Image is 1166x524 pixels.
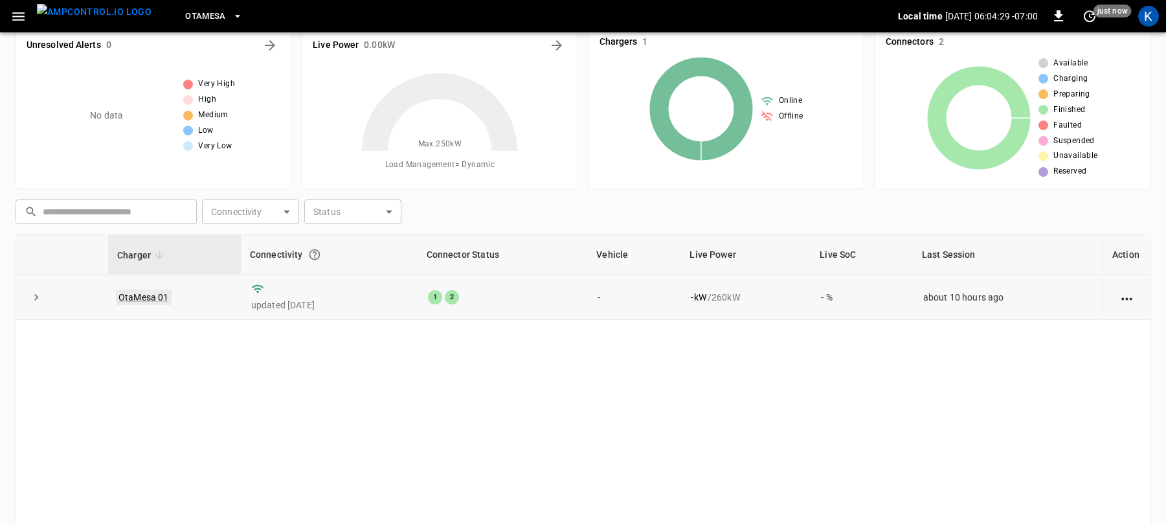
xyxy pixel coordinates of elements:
[600,35,638,49] h6: Chargers
[117,247,168,263] span: Charger
[587,275,680,320] td: -
[1093,5,1132,17] span: just now
[1053,57,1088,70] span: Available
[939,35,944,49] h6: 2
[898,10,943,23] p: Local time
[198,109,228,122] span: Medium
[886,35,934,49] h6: Connectors
[1053,119,1082,132] span: Faulted
[90,109,123,122] p: No data
[945,10,1038,23] p: [DATE] 06:04:29 -07:00
[364,38,395,52] h6: 0.00 kW
[385,159,495,172] span: Load Management = Dynamic
[546,35,567,56] button: Energy Overview
[116,290,172,305] a: OtaMesa 01
[27,38,101,52] h6: Unresolved Alerts
[1103,235,1150,275] th: Action
[251,299,407,312] p: updated [DATE]
[37,4,151,20] img: ampcontrol.io logo
[185,9,226,24] span: OtaMesa
[811,235,913,275] th: Live SoC
[198,78,235,91] span: Very High
[180,4,248,29] button: OtaMesa
[642,35,647,49] h6: 1
[1053,150,1097,163] span: Unavailable
[418,235,588,275] th: Connector Status
[913,235,1103,275] th: Last Session
[1119,291,1135,304] div: action cell options
[1053,135,1095,148] span: Suspended
[779,95,802,108] span: Online
[1079,6,1100,27] button: set refresh interval
[418,138,462,151] span: Max. 250 kW
[313,38,359,52] h6: Live Power
[1053,104,1085,117] span: Finished
[198,140,232,153] span: Very Low
[1053,88,1090,101] span: Preparing
[1138,6,1159,27] div: profile-icon
[680,235,811,275] th: Live Power
[913,275,1103,320] td: about 10 hours ago
[27,288,46,307] button: expand row
[303,243,326,266] button: Connection between the charger and our software.
[198,93,216,106] span: High
[1053,165,1086,178] span: Reserved
[587,235,680,275] th: Vehicle
[691,291,800,304] div: / 260 kW
[260,35,280,56] button: All Alerts
[106,38,111,52] h6: 0
[428,290,442,304] div: 1
[691,291,706,304] p: - kW
[198,124,213,137] span: Low
[250,243,409,266] div: Connectivity
[811,275,913,320] td: - %
[445,290,459,304] div: 2
[779,110,803,123] span: Offline
[1053,73,1088,85] span: Charging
